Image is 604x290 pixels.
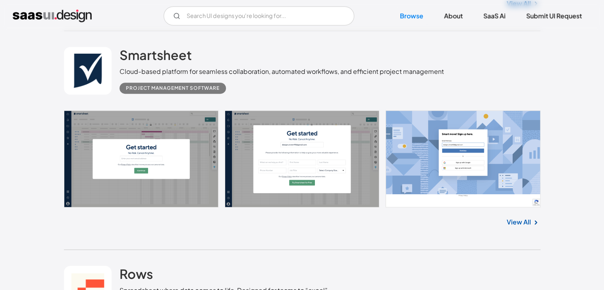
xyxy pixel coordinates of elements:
div: Project Management Software [126,83,220,93]
form: Email Form [164,6,354,25]
a: Rows [120,266,153,286]
a: Smartsheet [120,47,192,67]
a: Submit UI Request [517,7,591,25]
h2: Smartsheet [120,47,192,63]
div: Cloud-based platform for seamless collaboration, automated workflows, and efficient project manag... [120,67,444,76]
a: SaaS Ai [474,7,515,25]
a: Browse [390,7,433,25]
a: View All [507,217,531,227]
a: home [13,10,92,22]
input: Search UI designs you're looking for... [164,6,354,25]
h2: Rows [120,266,153,282]
a: About [434,7,472,25]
